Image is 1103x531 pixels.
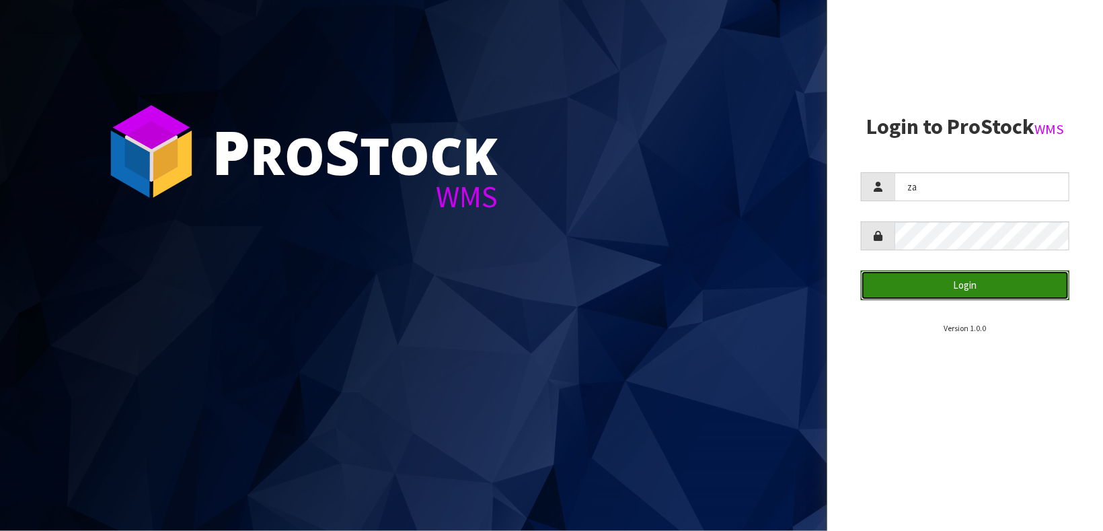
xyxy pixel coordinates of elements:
div: WMS [212,182,498,212]
span: P [212,110,250,192]
button: Login [861,271,1069,299]
span: S [325,110,360,192]
img: ProStock Cube [101,101,202,202]
small: WMS [1034,120,1064,138]
input: Username [895,172,1069,201]
h2: Login to ProStock [861,115,1069,139]
div: ro tock [212,121,498,182]
small: Version 1.0.0 [944,323,987,333]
